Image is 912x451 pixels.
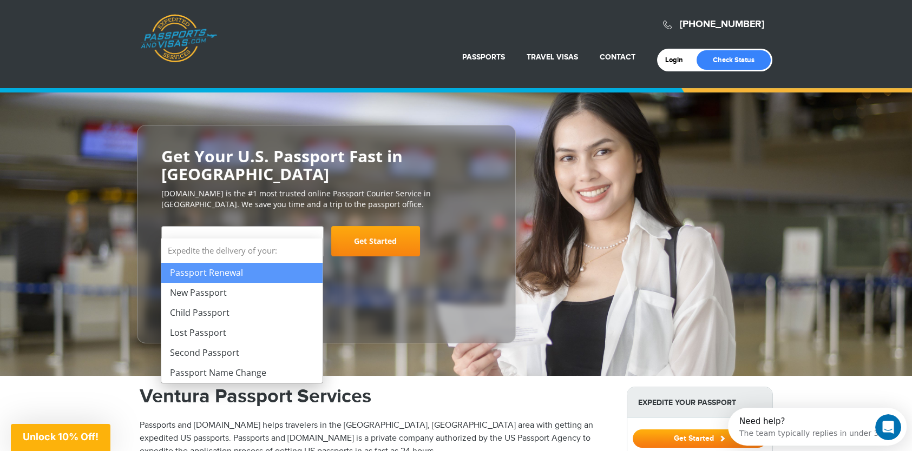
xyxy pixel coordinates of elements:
[161,323,323,343] li: Lost Passport
[527,52,578,62] a: Travel Visas
[633,429,767,448] button: Get Started
[161,147,491,183] h2: Get Your U.S. Passport Fast in [GEOGRAPHIC_DATA]
[161,188,491,210] p: [DOMAIN_NAME] is the #1 most trusted online Passport Courier Service in [GEOGRAPHIC_DATA]. We sav...
[11,424,110,451] div: Unlock 10% Off!
[627,387,772,418] strong: Expedite Your Passport
[331,226,420,256] a: Get Started
[161,226,324,256] span: Select Your Service
[140,14,217,63] a: Passports & [DOMAIN_NAME]
[875,414,901,440] iframe: Intercom live chat
[11,9,155,18] div: Need help?
[665,56,691,64] a: Login
[462,52,505,62] a: Passports
[161,262,491,273] span: Starting at $199 + government fees
[161,343,323,363] li: Second Passport
[161,238,323,263] strong: Expedite the delivery of your:
[140,387,611,406] h1: Ventura Passport Services
[728,408,907,446] iframe: Intercom live chat discovery launcher
[170,230,312,261] span: Select Your Service
[680,18,764,30] a: [PHONE_NUMBER]
[600,52,635,62] a: Contact
[633,434,767,442] a: Get Started
[161,283,323,303] li: New Passport
[170,236,257,248] span: Select Your Service
[4,4,187,34] div: Open Intercom Messenger
[11,18,155,29] div: The team typically replies in under 3h
[161,238,323,383] li: Expedite the delivery of your:
[161,263,323,283] li: Passport Renewal
[23,431,99,442] span: Unlock 10% Off!
[161,303,323,323] li: Child Passport
[697,50,771,70] a: Check Status
[161,363,323,383] li: Passport Name Change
